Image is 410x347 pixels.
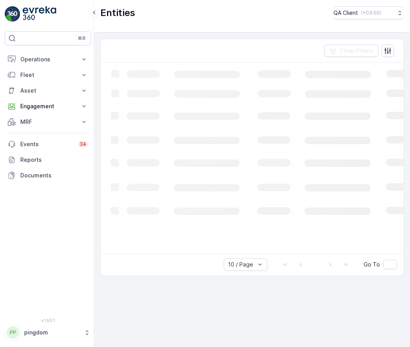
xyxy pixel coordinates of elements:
[100,7,135,19] p: Entities
[24,329,80,336] p: pingdom
[20,118,75,126] p: MRF
[340,47,374,55] p: Clear Filters
[78,35,86,41] p: ⌘B
[5,168,91,183] a: Documents
[333,9,358,17] p: QA Client
[80,141,86,147] p: 34
[20,172,88,179] p: Documents
[324,45,378,57] button: Clear Filters
[20,102,75,110] p: Engagement
[5,6,20,22] img: logo
[333,6,404,20] button: QA Client(+03:00)
[20,87,75,95] p: Asset
[5,98,91,114] button: Engagement
[20,55,75,63] p: Operations
[5,83,91,98] button: Asset
[5,114,91,130] button: MRF
[5,67,91,83] button: Fleet
[20,71,75,79] p: Fleet
[7,326,19,339] div: PP
[364,261,380,268] span: Go To
[361,10,381,16] p: ( +03:00 )
[5,324,91,341] button: PPpingdom
[5,318,91,323] span: v 1.50.1
[20,156,88,164] p: Reports
[23,6,56,22] img: logo_light-DOdMpM7g.png
[20,140,73,148] p: Events
[5,152,91,168] a: Reports
[5,52,91,67] button: Operations
[5,136,91,152] a: Events34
